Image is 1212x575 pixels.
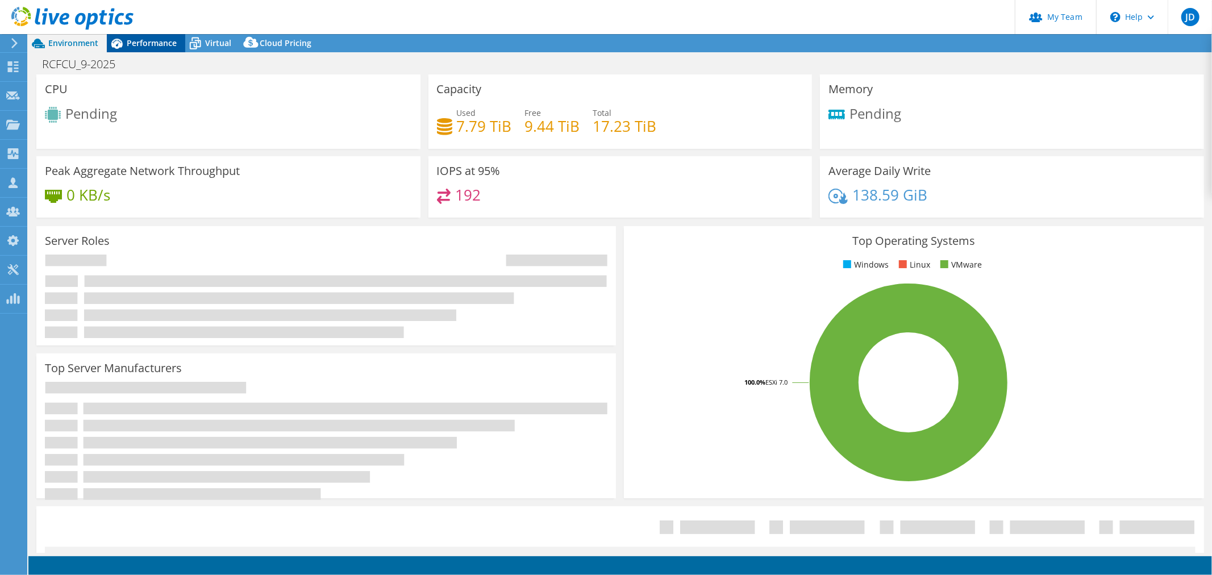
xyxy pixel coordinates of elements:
span: Pending [849,103,901,122]
h3: CPU [45,83,68,95]
span: Total [593,107,612,118]
span: Virtual [205,37,231,48]
h3: Top Operating Systems [632,235,1195,247]
h4: 192 [455,189,481,201]
h1: RCFCU_9-2025 [37,58,133,70]
li: VMware [938,259,982,271]
span: JD [1181,8,1199,26]
h4: 0 KB/s [66,189,110,201]
li: Linux [896,259,930,271]
h3: Capacity [437,83,482,95]
h3: Memory [828,83,873,95]
span: Pending [65,104,117,123]
tspan: ESXi 7.0 [765,378,788,386]
h4: 9.44 TiB [525,120,580,132]
h3: Server Roles [45,235,110,247]
h3: Peak Aggregate Network Throughput [45,165,240,177]
span: Performance [127,37,177,48]
h4: 138.59 GiB [852,189,927,201]
span: Cloud Pricing [260,37,311,48]
span: Used [457,107,476,118]
h3: Average Daily Write [828,165,931,177]
span: Free [525,107,542,118]
h4: 7.79 TiB [457,120,512,132]
svg: \n [1110,12,1121,22]
h3: IOPS at 95% [437,165,501,177]
span: Environment [48,37,98,48]
tspan: 100.0% [744,378,765,386]
h3: Top Server Manufacturers [45,362,182,374]
h4: 17.23 TiB [593,120,657,132]
li: Windows [840,259,889,271]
